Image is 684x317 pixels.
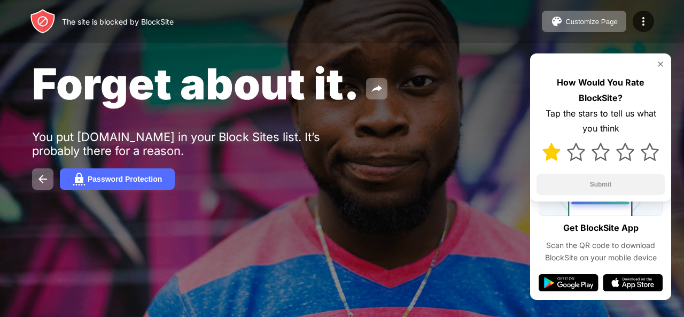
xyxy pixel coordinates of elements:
img: menu-icon.svg [637,15,650,28]
button: Submit [537,174,665,195]
div: You put [DOMAIN_NAME] in your Block Sites list. It’s probably there for a reason. [32,130,362,158]
span: Forget about it. [32,58,360,110]
img: star.svg [592,143,610,161]
div: Tap the stars to tell us what you think [537,106,665,137]
img: back.svg [36,173,49,185]
div: How Would You Rate BlockSite? [537,75,665,106]
img: star.svg [641,143,659,161]
img: star.svg [567,143,585,161]
img: rate-us-close.svg [656,60,665,68]
img: pallet.svg [550,15,563,28]
button: Customize Page [542,11,626,32]
img: app-store.svg [603,274,663,291]
div: Scan the QR code to download BlockSite on your mobile device [539,239,663,264]
div: Customize Page [565,18,618,26]
img: google-play.svg [539,274,598,291]
img: star.svg [616,143,634,161]
div: The site is blocked by BlockSite [62,17,174,26]
img: header-logo.svg [30,9,56,34]
img: password.svg [73,173,85,185]
div: Password Protection [88,175,162,183]
button: Password Protection [60,168,175,190]
img: share.svg [370,82,383,95]
img: star-full.svg [542,143,561,161]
